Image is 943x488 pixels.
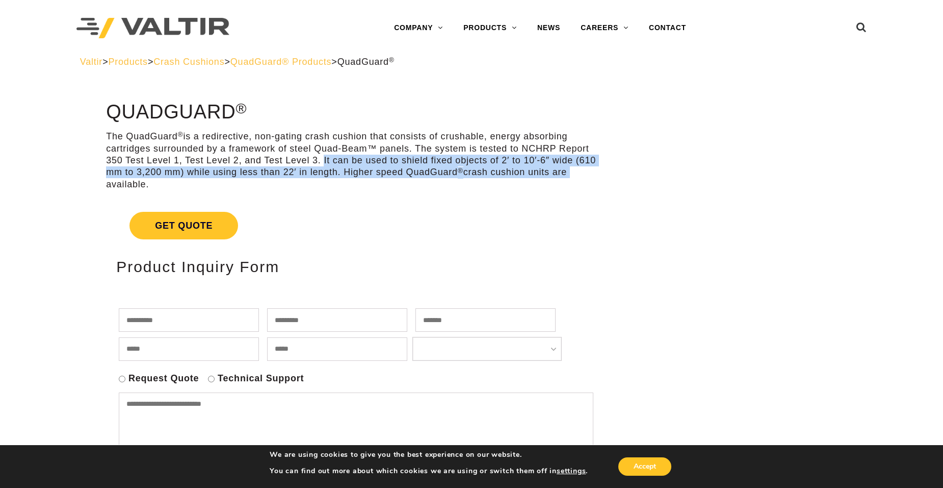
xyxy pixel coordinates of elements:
a: QuadGuard® Products [230,57,332,67]
a: Crash Cushions [153,57,224,67]
button: Accept [618,457,671,476]
sup: ® [235,100,247,116]
img: Valtir [76,18,229,39]
label: Technical Support [218,373,304,384]
a: PRODUCTS [453,18,527,38]
span: QuadGuard [337,57,395,67]
sup: ® [389,56,395,64]
a: Get Quote [106,200,601,252]
p: We are using cookies to give you the best experience on our website. [270,450,588,459]
h2: Product Inquiry Form [116,258,591,275]
a: COMPANY [384,18,453,38]
span: Get Quote [129,212,238,239]
a: Products [108,57,147,67]
h1: QuadGuard [106,102,601,123]
a: NEWS [527,18,570,38]
a: CONTACT [639,18,696,38]
div: > > > > [80,56,863,68]
a: Valtir [80,57,102,67]
p: The QuadGuard is a redirective, non-gating crash cushion that consists of crushable, energy absor... [106,131,601,190]
sup: ® [178,131,184,138]
label: Request Quote [128,373,199,384]
button: settings [557,467,586,476]
p: You can find out more about which cookies we are using or switch them off in . [270,467,588,476]
a: CAREERS [570,18,639,38]
sup: ® [458,167,463,175]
